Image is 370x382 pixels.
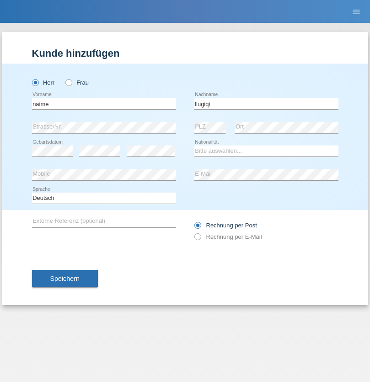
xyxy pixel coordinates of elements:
[352,7,361,16] i: menu
[32,270,98,287] button: Speichern
[50,275,80,282] span: Speichern
[32,79,55,86] label: Herr
[194,233,200,245] input: Rechnung per E-Mail
[32,48,338,59] h1: Kunde hinzufügen
[194,222,200,233] input: Rechnung per Post
[194,222,257,229] label: Rechnung per Post
[194,233,262,240] label: Rechnung per E-Mail
[65,79,71,85] input: Frau
[347,9,365,14] a: menu
[32,79,38,85] input: Herr
[65,79,89,86] label: Frau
